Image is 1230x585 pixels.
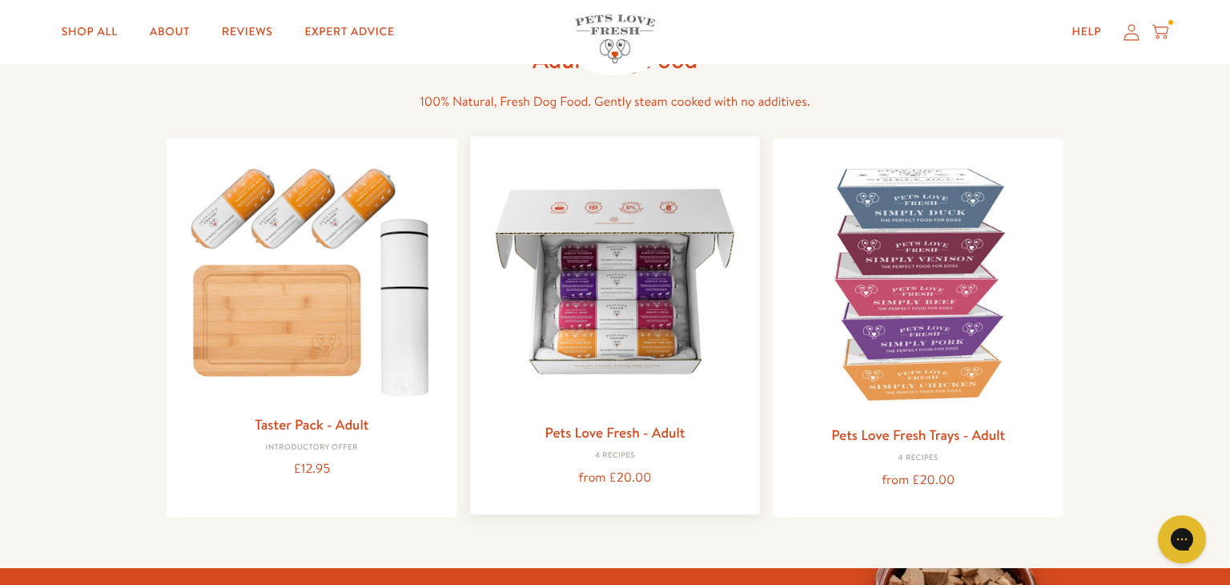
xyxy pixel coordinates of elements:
iframe: Gorgias live chat messenger [1150,510,1214,569]
a: Shop All [49,16,131,48]
img: Taster Pack - Adult [179,151,444,405]
div: Introductory Offer [179,443,444,453]
h1: Adult Dog Food [359,44,871,75]
div: 4 Recipes [483,451,748,461]
div: from £20.00 [483,467,748,489]
a: Reviews [209,16,285,48]
a: Pets Love Fresh Trays - Adult [831,425,1005,445]
img: Pets Love Fresh - Adult [483,149,748,414]
span: 100% Natural, Fresh Dog Food. Gently steam cooked with no additives. [420,93,810,111]
a: Help [1059,16,1114,48]
div: from £20.00 [786,470,1051,491]
img: Pets Love Fresh [575,14,655,63]
a: Expert Advice [292,16,408,48]
img: Pets Love Fresh Trays - Adult [786,151,1051,417]
div: £12.95 [179,458,444,480]
div: 4 Recipes [786,454,1051,463]
a: Taster Pack - Adult [255,414,368,434]
a: About [137,16,203,48]
a: Pets Love Fresh - Adult [545,422,685,442]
